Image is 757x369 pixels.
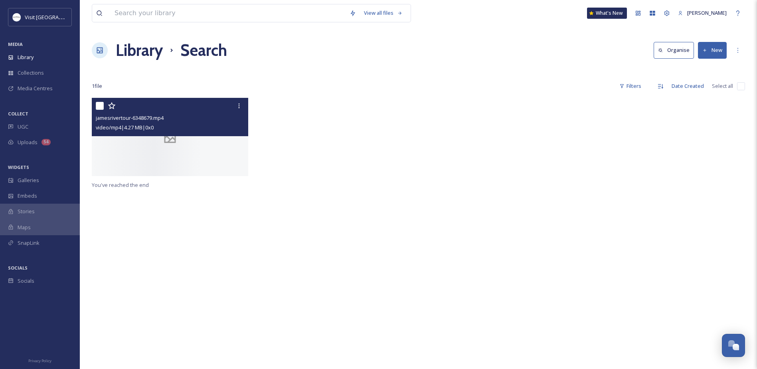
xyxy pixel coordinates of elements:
[92,181,149,188] span: You've reached the end
[8,164,29,170] span: WIDGETS
[587,8,627,19] a: What's New
[28,358,51,363] span: Privacy Policy
[111,4,346,22] input: Search your library
[116,38,163,62] a: Library
[92,82,102,90] span: 1 file
[18,69,44,77] span: Collections
[722,334,745,357] button: Open Chat
[18,123,28,131] span: UGC
[712,82,733,90] span: Select all
[668,78,708,94] div: Date Created
[18,85,53,92] span: Media Centres
[687,9,727,16] span: [PERSON_NAME]
[615,78,645,94] div: Filters
[18,192,37,200] span: Embeds
[360,5,407,21] a: View all files
[698,42,727,58] button: New
[13,13,21,21] img: Circle%20Logo.png
[18,177,39,184] span: Galleries
[18,208,35,215] span: Stories
[8,111,28,117] span: COLLECT
[96,124,154,131] span: video/mp4 | 4.27 MB | 0 x 0
[18,139,38,146] span: Uploads
[18,54,34,61] span: Library
[18,277,34,285] span: Socials
[25,13,87,21] span: Visit [GEOGRAPHIC_DATA]
[8,265,28,271] span: SOCIALS
[674,5,731,21] a: [PERSON_NAME]
[18,224,31,231] span: Maps
[8,41,23,47] span: MEDIA
[96,114,164,121] span: jamesrivertour-6348679.mp4
[42,139,51,145] div: 54
[18,239,40,247] span: SnapLink
[180,38,227,62] h1: Search
[28,355,51,365] a: Privacy Policy
[654,42,694,58] button: Organise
